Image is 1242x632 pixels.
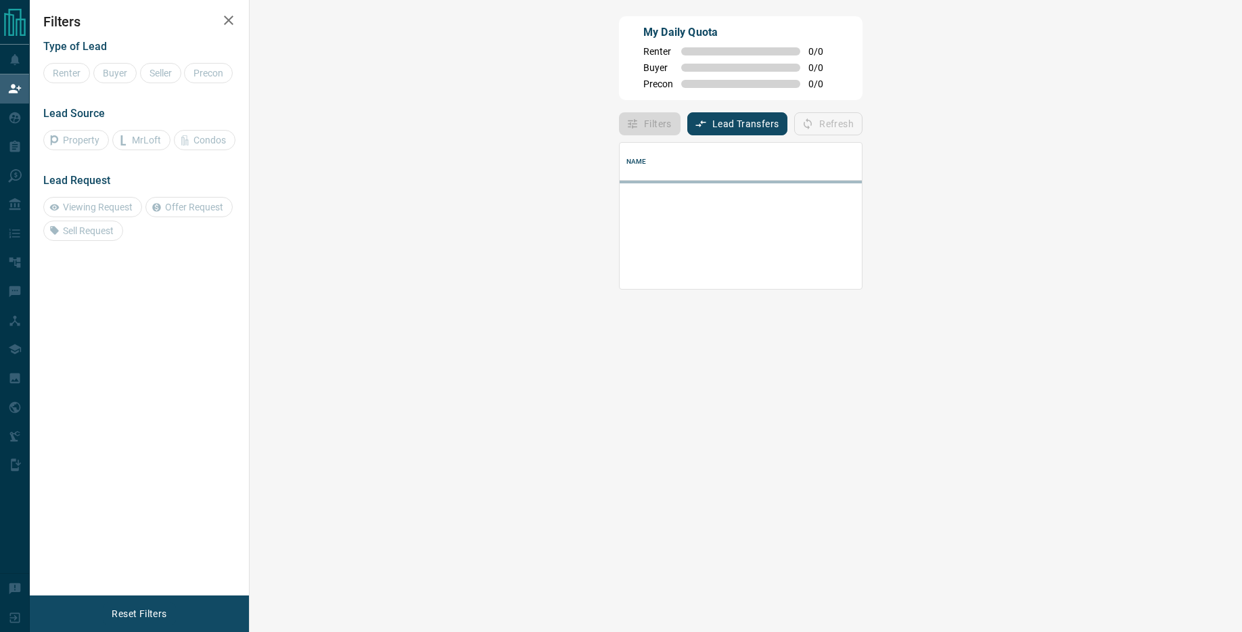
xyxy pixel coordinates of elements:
[43,40,107,53] span: Type of Lead
[643,46,673,57] span: Renter
[643,24,838,41] p: My Daily Quota
[43,107,105,120] span: Lead Source
[643,62,673,73] span: Buyer
[643,78,673,89] span: Precon
[626,143,647,181] div: Name
[808,62,838,73] span: 0 / 0
[43,174,110,187] span: Lead Request
[103,602,175,625] button: Reset Filters
[43,14,235,30] h2: Filters
[808,78,838,89] span: 0 / 0
[687,112,788,135] button: Lead Transfers
[808,46,838,57] span: 0 / 0
[620,143,1042,181] div: Name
